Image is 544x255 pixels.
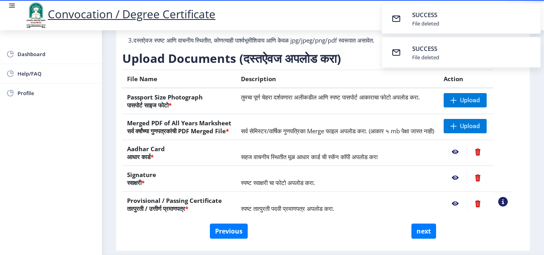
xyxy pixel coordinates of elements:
[18,69,96,78] span: Help/FAQ
[122,114,236,140] th: Merged PDF of All Years Marksheet सर्व वर्षांच्या गुणपत्रकांची PDF Merged File
[122,192,236,218] th: Provisional / Passing Certificate तात्पुरती / उत्तीर्ण प्रमाणपत्र
[498,197,508,206] nb-action: View Sample PDC
[411,224,436,239] button: next
[412,54,439,61] div: File deleted
[241,204,334,212] span: स्पष्ट तात्पुरती पदवी प्रमाणपत्र अपलोड करा.
[241,127,434,135] span: सर्व सेमिस्टर/वार्षिक गुणपत्रिका Merge फाइल अपलोड करा. (आकार ५ mb पेक्षा जास्त नाही)
[467,197,489,211] nb-action: Delete File
[444,145,467,159] nb-action: View File
[439,70,493,88] th: Action
[128,36,384,44] p: 3.दस्तऐवज स्पष्ट आणि वाचनीय स्थितीत, कोणत्याही पार्श्वभूमीशिवाय आणि केवळ jpg/jpeg/png/pdf स्वरूपा...
[467,171,489,185] nb-action: Delete File
[412,11,437,19] span: SUCCESS
[241,179,315,187] span: स्पष्ट स्वाक्षरी चा फोटो अपलोड करा.
[24,6,215,21] a: Convocation / Degree Certificate
[444,171,467,185] nb-action: View File
[122,51,513,66] h3: Upload Documents (दस्तऐवज अपलोड करा)
[467,145,489,159] nb-action: Delete File
[412,45,437,53] span: SUCCESS
[24,2,48,29] img: logo
[236,88,439,114] td: तुमचा पूर्ण चेहरा दर्शवणारा अलीकडील आणि स्पष्ट पासपोर्ट आकाराचा फोटो अपलोड करा.
[444,197,467,211] nb-action: View File
[122,140,236,166] th: Aadhar Card आधार कार्ड
[460,122,480,130] span: Upload
[18,49,96,59] span: Dashboard
[412,20,439,27] div: File deleted
[210,224,248,239] button: Previous
[122,88,236,114] th: Passport Size Photograph पासपोर्ट साइज फोटो
[122,166,236,192] th: Signature स्वाक्षरी
[18,88,96,98] span: Profile
[241,153,378,161] span: सहज वाचनीय स्थितीत मूळ आधार कार्ड ची स्कॅन कॉपी अपलोड करा
[236,70,439,88] th: Description
[460,96,480,104] span: Upload
[122,70,236,88] th: File Name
